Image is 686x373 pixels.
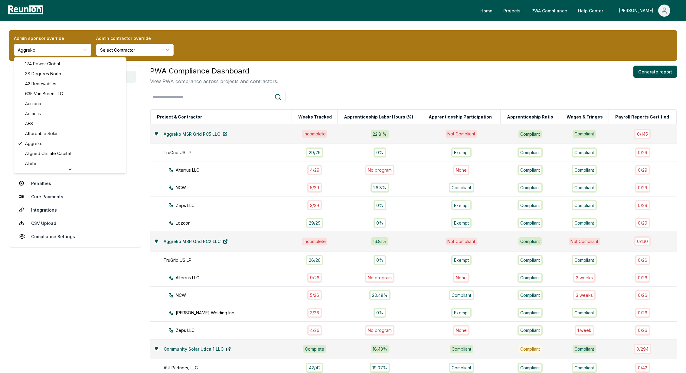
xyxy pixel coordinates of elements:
[25,140,43,147] span: Aggreko
[25,80,56,87] span: 42 Renewables
[25,110,41,117] span: Aemetis
[25,70,61,77] span: 38 Degrees North
[25,150,71,157] span: Aligned Climate Capital
[25,130,58,137] span: Affordable Solar
[25,90,63,97] span: 635 Van Buren LLC
[25,60,60,67] span: 174 Power Global
[25,100,41,107] span: Acciona
[25,160,36,167] span: Allete
[25,120,33,127] span: AES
